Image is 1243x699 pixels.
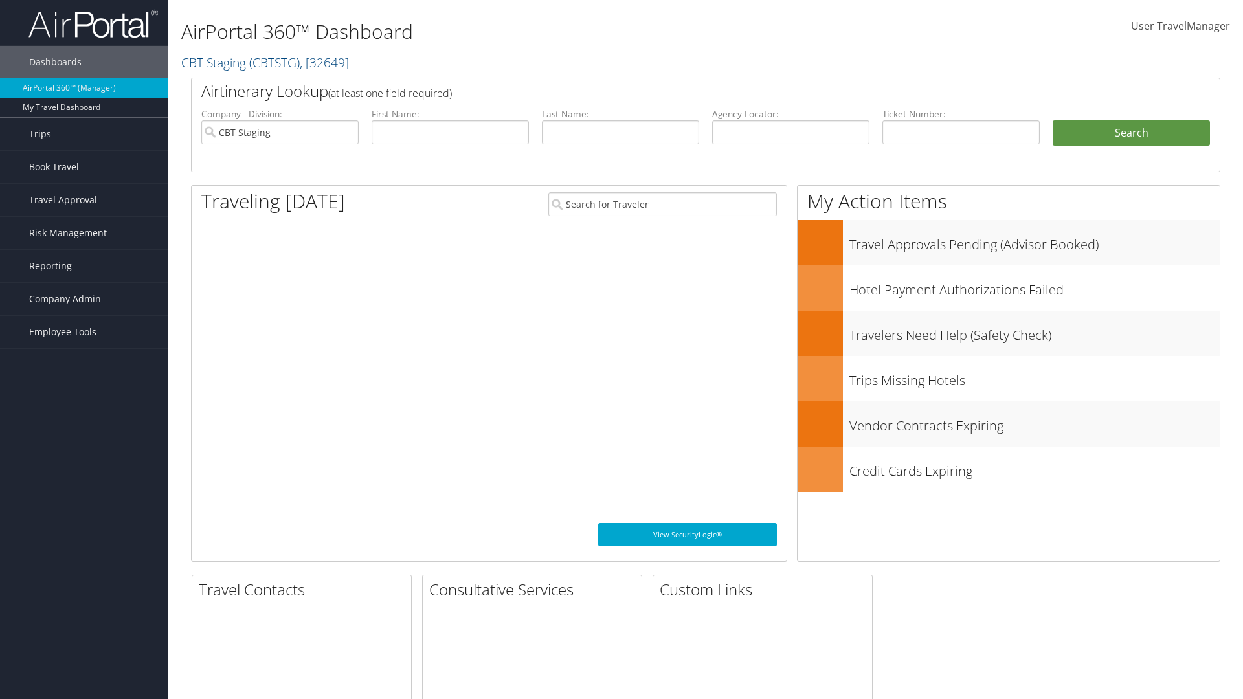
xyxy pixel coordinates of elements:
a: Trips Missing Hotels [798,356,1220,401]
span: Reporting [29,250,72,282]
h3: Vendor Contracts Expiring [849,410,1220,435]
a: Travel Approvals Pending (Advisor Booked) [798,220,1220,265]
a: Credit Cards Expiring [798,447,1220,492]
a: Travelers Need Help (Safety Check) [798,311,1220,356]
h2: Custom Links [660,579,872,601]
h1: My Action Items [798,188,1220,215]
h1: Traveling [DATE] [201,188,345,215]
label: Ticket Number: [882,107,1040,120]
span: , [ 32649 ] [300,54,349,71]
a: CBT Staging [181,54,349,71]
h1: AirPortal 360™ Dashboard [181,18,880,45]
label: First Name: [372,107,529,120]
span: (at least one field required) [328,86,452,100]
h2: Travel Contacts [199,579,411,601]
span: Risk Management [29,217,107,249]
label: Agency Locator: [712,107,869,120]
h3: Travel Approvals Pending (Advisor Booked) [849,229,1220,254]
h3: Travelers Need Help (Safety Check) [849,320,1220,344]
span: User TravelManager [1131,19,1230,33]
span: ( CBTSTG ) [249,54,300,71]
span: Employee Tools [29,316,96,348]
img: airportal-logo.png [28,8,158,39]
h2: Consultative Services [429,579,642,601]
button: Search [1053,120,1210,146]
a: View SecurityLogic® [598,523,777,546]
span: Company Admin [29,283,101,315]
span: Trips [29,118,51,150]
label: Last Name: [542,107,699,120]
h3: Hotel Payment Authorizations Failed [849,274,1220,299]
h3: Trips Missing Hotels [849,365,1220,390]
span: Travel Approval [29,184,97,216]
label: Company - Division: [201,107,359,120]
a: Hotel Payment Authorizations Failed [798,265,1220,311]
a: User TravelManager [1131,6,1230,47]
a: Vendor Contracts Expiring [798,401,1220,447]
span: Book Travel [29,151,79,183]
h3: Credit Cards Expiring [849,456,1220,480]
span: Dashboards [29,46,82,78]
input: Search for Traveler [548,192,777,216]
h2: Airtinerary Lookup [201,80,1125,102]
